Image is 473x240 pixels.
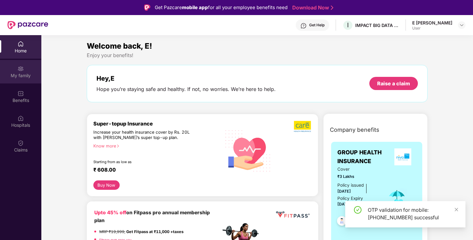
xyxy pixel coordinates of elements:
[126,229,184,234] strong: Get Fitpass at ₹11,000 +taxes
[331,4,333,11] img: Stroke
[337,148,390,166] span: GROUP HEALTH INSURANCE
[337,202,351,206] span: [DATE]
[347,21,349,29] span: I
[93,160,194,164] div: Starting from as low as
[96,75,276,82] div: Hey, E
[18,115,24,121] img: svg+xml;base64,PHN2ZyBpZD0iSG9zcGl0YWxzIiB4bWxucz0iaHR0cDovL3d3dy53My5vcmcvMjAwMC9zdmciIHdpZHRoPS...
[354,206,361,214] span: check-circle
[355,22,399,28] div: IMPACT BIG DATA ANALYSIS PRIVATE LIMITED
[96,86,276,93] div: Hope you’re staying safe and healthy. If not, no worries. We’re here to help.
[18,41,24,47] img: svg+xml;base64,PHN2ZyBpZD0iSG9tZSIgeG1sbnM9Imh0dHA6Ly93d3cudzMub3JnLzIwMDAvc3ZnIiB3aWR0aD0iMjAiIG...
[337,166,378,173] span: Cover
[93,167,215,174] div: ₹ 608.00
[99,229,125,234] del: MRP ₹19,999,
[412,20,452,26] div: E [PERSON_NAME]
[116,144,120,148] span: right
[309,23,325,28] div: Get Help
[144,4,150,11] img: Logo
[18,140,24,146] img: svg+xml;base64,PHN2ZyBpZD0iQ2xhaW0iIHhtbG5zPSJodHRwOi8vd3d3LnczLm9yZy8yMDAwL3N2ZyIgd2lkdGg9IjIwIi...
[8,21,48,29] img: New Pazcare Logo
[87,52,428,59] div: Enjoy your benefits!
[221,123,275,178] img: svg+xml;base64,PHN2ZyB4bWxucz0iaHR0cDovL3d3dy53My5vcmcvMjAwMC9zdmciIHhtbG5zOnhsaW5rPSJodHRwOi8vd3...
[93,180,120,190] button: Buy Now
[93,143,217,148] div: Know more
[94,210,210,223] b: on Fitpass pro annual membership plan
[394,148,411,165] img: insurerLogo
[300,23,307,29] img: svg+xml;base64,PHN2ZyBpZD0iSGVscC0zMngzMiIgeG1sbnM9Imh0dHA6Ly93d3cudzMub3JnLzIwMDAvc3ZnIiB3aWR0aD...
[155,4,288,11] div: Get Pazcare for all your employee benefits need
[337,195,363,202] div: Policy Expiry
[337,173,378,180] span: ₹3 Lakhs
[93,130,194,141] div: Increase your health insurance cover by Rs. 20L with [PERSON_NAME]’s super top-up plan.
[182,4,208,10] strong: mobile app
[368,206,458,221] div: OTP validation for mobile: [PHONE_NUMBER] successful
[454,207,459,212] span: close
[334,214,350,230] img: svg+xml;base64,PHN2ZyB4bWxucz0iaHR0cDovL3d3dy53My5vcmcvMjAwMC9zdmciIHdpZHRoPSI0OC45NDMiIGhlaWdodD...
[294,120,312,132] img: b5dec4f62d2307b9de63beb79f102df3.png
[275,209,311,220] img: fppp.png
[330,125,379,134] span: Company benefits
[412,26,452,31] div: User
[337,182,364,189] div: Policy issued
[459,23,464,28] img: svg+xml;base64,PHN2ZyBpZD0iRHJvcGRvd24tMzJ4MzIiIHhtbG5zPSJodHRwOi8vd3d3LnczLm9yZy8yMDAwL3N2ZyIgd2...
[292,4,331,11] a: Download Now
[341,214,356,230] img: svg+xml;base64,PHN2ZyB4bWxucz0iaHR0cDovL3d3dy53My5vcmcvMjAwMC9zdmciIHdpZHRoPSI0OC45NDMiIGhlaWdodD...
[387,188,407,209] img: icon
[87,41,152,51] span: Welcome back, E!
[18,66,24,72] img: svg+xml;base64,PHN2ZyB3aWR0aD0iMjAiIGhlaWdodD0iMjAiIHZpZXdCb3g9IjAgMCAyMCAyMCIgZmlsbD0ibm9uZSIgeG...
[337,189,351,194] span: [DATE]
[93,120,221,127] div: Super-topup Insurance
[377,80,410,87] div: Raise a claim
[94,210,126,216] b: Upto 45% off
[18,90,24,97] img: svg+xml;base64,PHN2ZyBpZD0iQmVuZWZpdHMiIHhtbG5zPSJodHRwOi8vd3d3LnczLm9yZy8yMDAwL3N2ZyIgd2lkdGg9Ij...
